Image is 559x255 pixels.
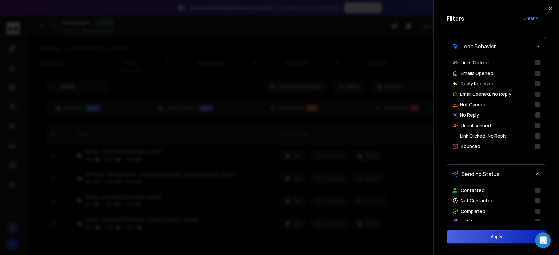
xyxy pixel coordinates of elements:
[447,37,546,56] button: Lead Behavior
[461,208,485,214] p: Completed
[461,197,494,204] p: Not Contacted
[447,14,464,23] h2: Filters
[461,70,493,76] p: Emails Opened
[460,112,479,118] p: No Reply
[461,187,485,194] p: Contacted
[461,122,491,129] p: Unsubscribed
[461,218,496,225] p: In Subsequence
[447,56,546,159] div: Lead Behavior
[447,183,546,255] div: Sending Status
[535,232,551,248] div: Open Intercom Messenger
[460,101,487,108] p: Not Opened
[447,165,546,183] button: Sending Status
[447,230,546,243] button: Apply
[461,42,496,50] span: Lead Behavior
[461,170,500,178] span: Sending Status
[518,12,546,25] button: Clear All
[461,80,494,87] p: Reply Received
[460,91,511,97] p: Email Opened, No Reply
[460,133,507,139] p: Link Clicked, No Reply
[461,143,480,150] p: Bounced
[461,59,489,66] p: Links Clicked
